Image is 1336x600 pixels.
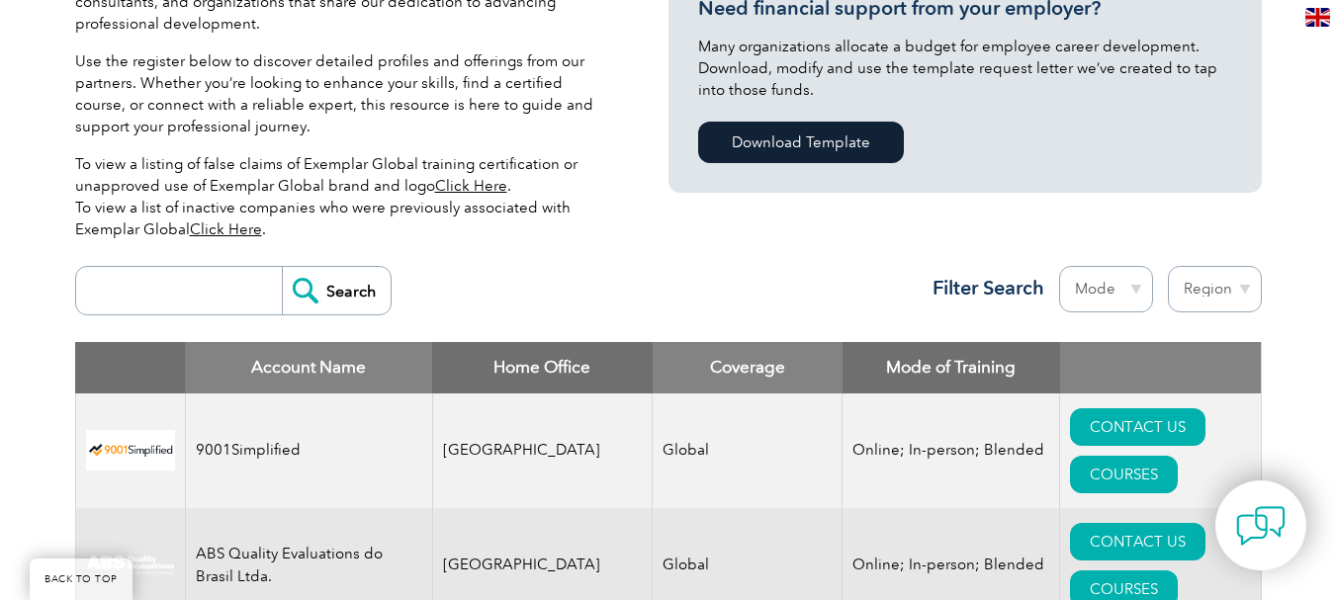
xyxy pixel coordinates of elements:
[75,50,609,137] p: Use the register below to discover detailed profiles and offerings from our partners. Whether you...
[435,177,507,195] a: Click Here
[185,342,432,393] th: Account Name: activate to sort column descending
[30,558,133,600] a: BACK TO TOP
[190,220,262,238] a: Click Here
[1236,501,1286,551] img: contact-chat.png
[843,393,1060,508] td: Online; In-person; Blended
[1305,8,1330,27] img: en
[282,267,391,314] input: Search
[921,276,1044,300] h3: Filter Search
[698,36,1232,101] p: Many organizations allocate a budget for employee career development. Download, modify and use th...
[185,393,432,508] td: 9001Simplified
[432,393,653,508] td: [GEOGRAPHIC_DATA]
[1060,342,1261,393] th: : activate to sort column ascending
[843,342,1060,393] th: Mode of Training: activate to sort column ascending
[1070,523,1205,560] a: CONTACT US
[432,342,653,393] th: Home Office: activate to sort column ascending
[1070,408,1205,446] a: CONTACT US
[698,122,904,163] a: Download Template
[86,430,175,471] img: 37c9c059-616f-eb11-a812-002248153038-logo.png
[86,555,175,576] img: c92924ac-d9bc-ea11-a814-000d3a79823d-logo.jpg
[653,393,843,508] td: Global
[75,153,609,240] p: To view a listing of false claims of Exemplar Global training certification or unapproved use of ...
[653,342,843,393] th: Coverage: activate to sort column ascending
[1070,456,1178,493] a: COURSES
